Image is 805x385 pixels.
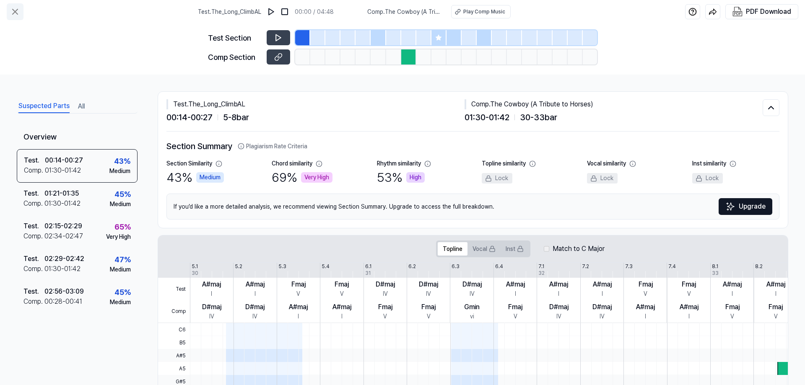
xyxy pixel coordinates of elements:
div: I [211,289,212,298]
div: V [383,312,387,321]
div: Gmin [464,302,480,312]
div: IV [383,289,388,298]
div: 5.2 [235,263,242,270]
a: SparklesUpgrade [719,198,772,215]
span: Comp . The Cowboy (A Tribute to Horses) [367,8,441,16]
div: 01:30 - 01:42 [44,264,80,274]
div: I [558,289,559,298]
div: Test . The_Long_ClimbAL [166,99,465,109]
div: IV [600,312,605,321]
div: 01:30 - 01:42 [44,199,80,209]
button: Suspected Parts [18,100,70,113]
span: A#5 [158,349,190,362]
div: A#maj [636,302,655,312]
div: Very High [106,233,131,241]
div: 8.2 [755,263,763,270]
div: 33 [712,269,719,277]
div: Fmaj [725,302,740,312]
div: I [645,312,646,321]
div: Very High [301,172,332,183]
span: A5 [158,362,190,375]
div: Lock [587,173,618,183]
div: 43 % [166,168,224,187]
div: Test . [23,189,44,199]
img: help [688,8,697,16]
div: Overview [17,125,138,149]
div: Fmaj [682,279,696,289]
div: 01:21 - 01:35 [44,189,79,199]
div: Fmaj [421,302,436,312]
div: D#maj [376,279,395,289]
button: Vocal [467,242,501,256]
div: Comp . [23,199,44,209]
div: D#maj [245,302,265,312]
div: A#maj [593,279,612,289]
div: Medium [110,298,131,307]
span: B5 [158,336,190,349]
div: Comp . [23,297,44,307]
div: Medium [109,167,130,176]
div: Medium [196,172,224,183]
div: A#maj [289,302,308,312]
div: Vocal similarity [587,159,626,168]
div: Fmaj [335,279,349,289]
div: 53 % [377,168,425,187]
div: V [774,312,778,321]
div: Fmaj [769,302,783,312]
div: 7.2 [582,263,589,270]
div: Topline similarity [482,159,526,168]
img: stop [280,8,289,16]
div: 02:15 - 02:29 [44,221,82,231]
img: play [267,8,275,16]
span: 5 - 8 bar [223,111,249,124]
div: 7.3 [625,263,633,270]
div: 5.1 [192,263,198,270]
a: Play Comp Music [451,5,511,18]
div: I [602,289,603,298]
span: Test . The_Long_ClimbAL [198,8,261,16]
div: D#maj [419,279,438,289]
div: Comp Section [208,52,262,63]
div: Fmaj [378,302,392,312]
div: Medium [110,200,131,209]
div: If you’d like a more detailed analysis, we recommend viewing Section Summary. Upgrade to access t... [166,194,779,220]
div: A#maj [766,279,785,289]
div: 43 % [114,155,130,167]
div: Fmaj [291,279,306,289]
div: V [340,289,344,298]
div: 02:29 - 02:42 [44,254,84,264]
div: D#maj [549,302,569,312]
div: Fmaj [639,279,653,289]
div: I [254,289,256,298]
button: Upgrade [719,198,772,215]
div: IV [426,289,431,298]
div: 00:14 - 00:27 [45,155,83,165]
div: D#maj [202,302,221,312]
div: I [688,312,690,321]
div: D#maj [592,302,612,312]
img: Sparkles [725,202,735,212]
div: Rhythm similarity [377,159,421,168]
div: I [341,312,343,321]
div: PDF Download [746,6,791,17]
div: V [730,312,734,321]
h2: Section Summary [166,140,779,152]
div: 47 % [114,254,131,265]
div: IV [209,312,214,321]
div: I [515,289,516,298]
div: A#maj [506,279,525,289]
span: 01:30 - 01:42 [465,111,509,124]
div: Test . [23,287,44,297]
div: V [427,312,431,321]
div: Test Section [208,32,262,44]
div: Test . [24,155,45,165]
span: C6 [158,323,190,336]
div: 01:30 - 01:42 [45,165,81,176]
img: PDF Download [732,7,743,17]
div: V [514,312,517,321]
div: A#maj [680,302,699,312]
div: 30 [192,269,198,277]
div: Test . [23,254,44,264]
div: 32 [538,269,545,277]
div: A#maj [202,279,221,289]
